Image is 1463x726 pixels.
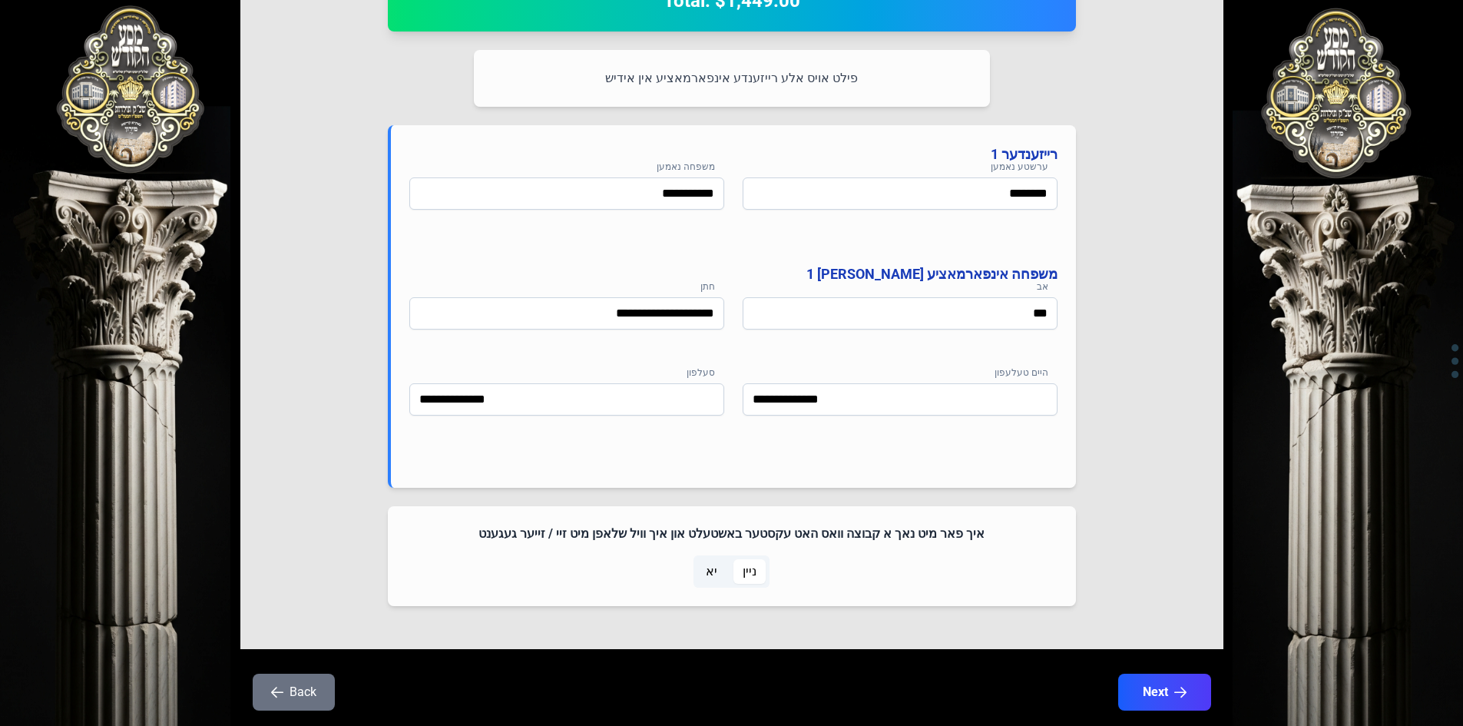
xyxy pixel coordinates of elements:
[253,674,335,711] button: Back
[743,562,756,581] span: ניין
[706,562,717,581] span: יא
[409,264,1058,285] h4: משפחה אינפארמאציע [PERSON_NAME] 1
[730,555,770,588] p-togglebutton: ניין
[1118,674,1211,711] button: Next
[406,525,1058,543] h4: איך פאר מיט נאך א קבוצה וואס האט עקסטער באשטעלט און איך וויל שלאפן מיט זיי / זייער געגענט
[409,144,1058,165] h4: רייזענדער 1
[492,68,971,88] p: פילט אויס אלע רייזענדע אינפארמאציע אין אידיש
[693,555,730,588] p-togglebutton: יא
